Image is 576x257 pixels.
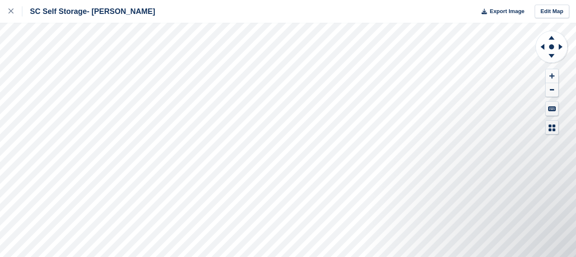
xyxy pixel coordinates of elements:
[546,69,558,83] button: Zoom In
[546,121,558,135] button: Map Legend
[490,7,524,16] span: Export Image
[546,102,558,116] button: Keyboard Shortcuts
[476,5,525,19] button: Export Image
[22,6,155,16] div: SC Self Storage- [PERSON_NAME]
[546,83,558,97] button: Zoom Out
[535,5,569,19] a: Edit Map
